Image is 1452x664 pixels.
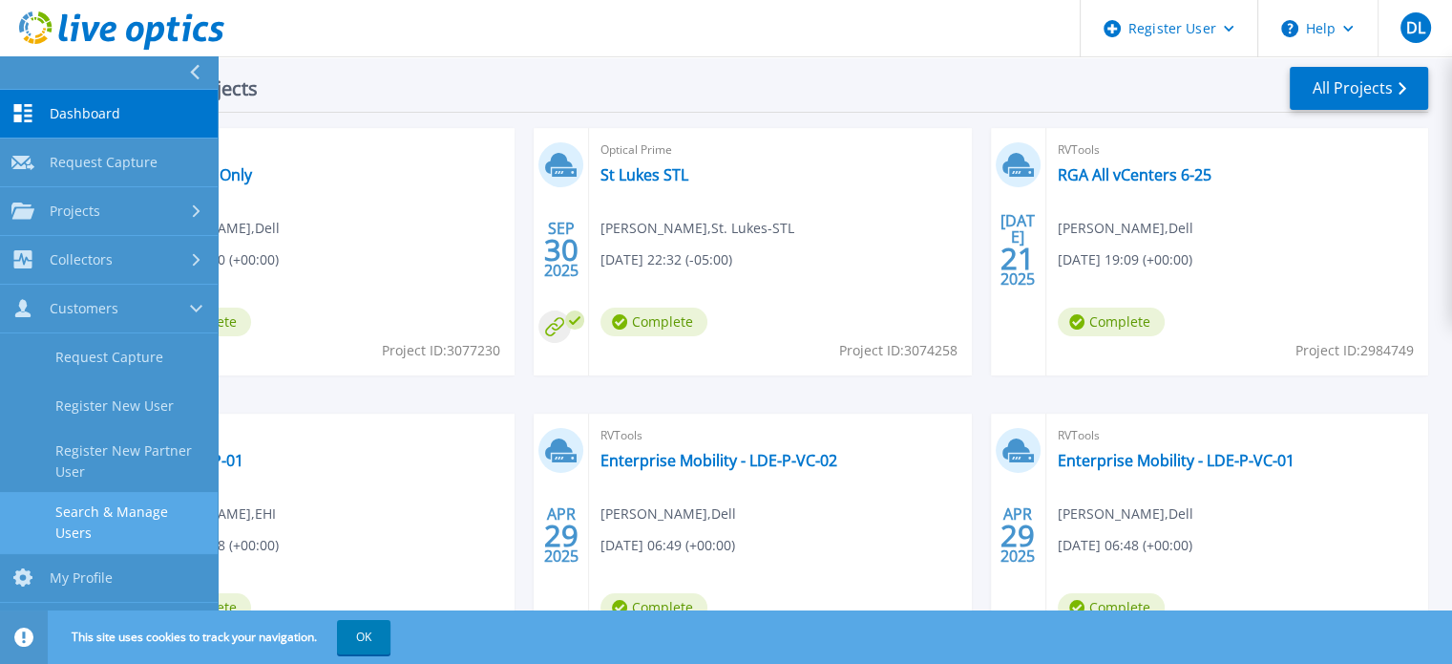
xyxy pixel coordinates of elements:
div: SEP 2025 [543,215,579,285]
div: [DATE] 2025 [1000,215,1036,285]
span: [PERSON_NAME] , Dell [600,503,736,525]
span: 30 [544,242,579,258]
span: [DATE] 19:09 (+00:00) [1058,249,1192,270]
span: Complete [600,593,707,622]
span: 29 [1000,527,1035,544]
span: 29 [544,527,579,544]
span: RVTools [144,139,503,161]
a: RGA - US1 Only [144,165,252,184]
span: Complete [1058,308,1165,336]
div: APR 2025 [1000,501,1036,570]
span: RVTools [600,425,959,446]
span: DL [1405,20,1424,35]
span: Projects [50,203,100,220]
span: This site uses cookies to track your navigation. [53,620,390,654]
span: [PERSON_NAME] , Dell [1058,218,1193,239]
a: Enterprise Mobility - LDE-P-VC-01 [1058,451,1294,470]
span: Complete [1058,593,1165,622]
span: [PERSON_NAME] , St. Lukes-STL [600,218,794,239]
span: 21 [1000,250,1035,267]
span: Project ID: 3074258 [839,340,957,361]
span: Dashboard [50,105,120,122]
span: Optical Prime [600,139,959,161]
a: All Projects [1290,67,1428,110]
span: RVTools [1058,425,1417,446]
span: Optical Prime [144,425,503,446]
span: Project ID: 3077230 [382,340,500,361]
button: OK [337,620,390,654]
a: St Lukes STL [600,165,688,184]
span: My Profile [50,569,113,587]
span: [DATE] 06:48 (+00:00) [1058,535,1192,556]
span: RVTools [1058,139,1417,161]
span: [PERSON_NAME] , Dell [1058,503,1193,525]
a: RGA All vCenters 6-25 [1058,165,1211,184]
span: Customers [50,300,118,317]
span: [DATE] 22:32 (-05:00) [600,249,732,270]
span: Collectors [50,251,113,268]
span: Complete [600,308,707,336]
a: Enterprise Mobility - LDE-P-VC-02 [600,451,837,470]
span: Project ID: 2984749 [1295,340,1414,361]
span: Request Capture [50,154,158,171]
div: APR 2025 [543,501,579,570]
span: [DATE] 06:49 (+00:00) [600,535,735,556]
